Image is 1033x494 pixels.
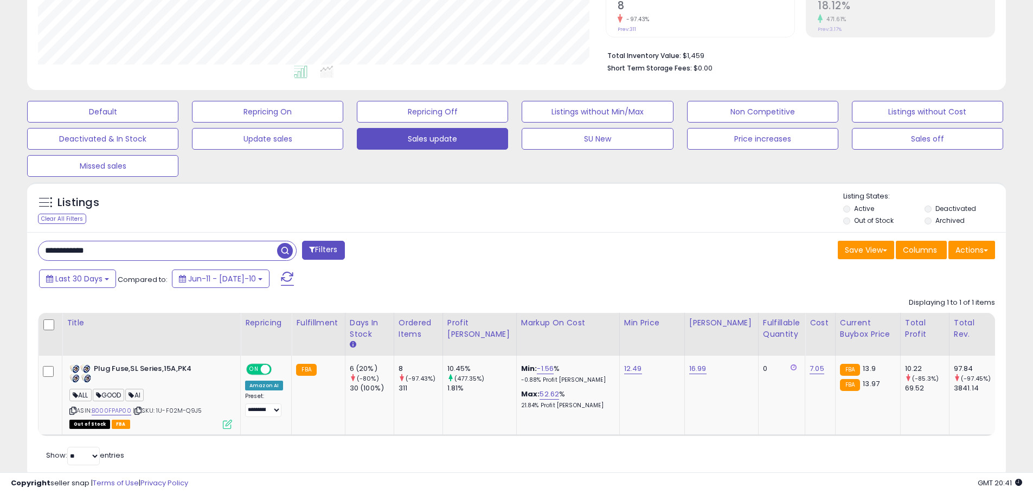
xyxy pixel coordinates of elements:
[607,51,681,60] b: Total Inventory Value:
[687,128,838,150] button: Price increases
[935,204,976,213] label: Deactivated
[624,317,680,329] div: Min Price
[863,363,876,374] span: 13.9
[840,379,860,391] small: FBA
[818,26,842,33] small: Prev: 3.17%
[350,383,394,393] div: 30 (100%)
[67,317,236,329] div: Title
[247,365,261,374] span: ON
[357,374,379,383] small: (-80%)
[521,364,611,384] div: %
[954,317,993,340] div: Total Rev.
[92,406,131,415] a: B000FPAP00
[38,214,86,224] div: Clear All Filters
[838,241,894,259] button: Save View
[93,478,139,488] a: Terms of Use
[57,195,99,210] h5: Listings
[357,101,508,123] button: Repricing Off
[903,245,937,255] span: Columns
[689,363,707,374] a: 16.99
[694,63,713,73] span: $0.00
[447,364,516,374] div: 10.45%
[763,317,800,340] div: Fulfillable Quantity
[863,378,880,389] span: 13.97
[852,128,1003,150] button: Sales off
[854,204,874,213] label: Active
[357,128,508,150] button: Sales update
[540,389,559,400] a: 52.62
[522,128,673,150] button: SU New
[270,365,287,374] span: OFF
[905,317,945,340] div: Total Profit
[687,101,838,123] button: Non Competitive
[399,364,442,374] div: 8
[854,216,894,225] label: Out of Stock
[840,364,860,376] small: FBA
[912,374,939,383] small: (-85.3%)
[607,48,987,61] li: $1,459
[454,374,484,383] small: (477.35%)
[93,389,125,401] span: GOOD
[46,450,124,460] span: Show: entries
[521,402,611,409] p: 21.84% Profit [PERSON_NAME]
[192,101,343,123] button: Repricing On
[11,478,50,488] strong: Copyright
[521,376,611,384] p: -0.88% Profit [PERSON_NAME]
[399,383,442,393] div: 311
[763,364,797,374] div: 0
[521,317,615,329] div: Markup on Cost
[852,101,1003,123] button: Listings without Cost
[350,364,394,374] div: 6 (20%)
[69,364,91,383] img: 51zdWpUwDDL._SL40_.jpg
[624,363,642,374] a: 12.49
[172,270,270,288] button: Jun-11 - [DATE]-10
[810,363,824,374] a: 7.05
[69,389,92,401] span: ALL
[118,274,168,285] span: Compared to:
[245,393,283,417] div: Preset:
[192,128,343,150] button: Update sales
[188,273,256,284] span: Jun-11 - [DATE]-10
[935,216,965,225] label: Archived
[302,241,344,260] button: Filters
[69,420,110,429] span: All listings that are currently out of stock and unavailable for purchase on Amazon
[689,317,754,329] div: [PERSON_NAME]
[521,389,540,399] b: Max:
[406,374,435,383] small: (-97.43%)
[843,191,1006,202] p: Listing States:
[27,101,178,123] button: Default
[521,389,611,409] div: %
[94,364,226,377] b: Plug Fuse,SL Series,15A,PK4
[112,420,130,429] span: FBA
[623,15,650,23] small: -97.43%
[399,317,438,340] div: Ordered Items
[954,364,998,374] div: 97.84
[978,478,1022,488] span: 2025-08-10 20:41 GMT
[39,270,116,288] button: Last 30 Days
[896,241,947,259] button: Columns
[954,383,998,393] div: 3841.14
[823,15,846,23] small: 471.61%
[909,298,995,308] div: Displaying 1 to 1 of 1 items
[55,273,102,284] span: Last 30 Days
[522,101,673,123] button: Listings without Min/Max
[140,478,188,488] a: Privacy Policy
[245,381,283,390] div: Amazon AI
[447,317,512,340] div: Profit [PERSON_NAME]
[516,313,619,356] th: The percentage added to the cost of goods (COGS) that forms the calculator for Min & Max prices.
[618,26,636,33] small: Prev: 311
[11,478,188,489] div: seller snap | |
[296,364,316,376] small: FBA
[810,317,831,329] div: Cost
[350,317,389,340] div: Days In Stock
[125,389,144,401] span: AI
[840,317,896,340] div: Current Buybox Price
[133,406,202,415] span: | SKU: 1U-F02M-Q9J5
[961,374,991,383] small: (-97.45%)
[948,241,995,259] button: Actions
[27,128,178,150] button: Deactivated & In Stock
[69,364,232,428] div: ASIN:
[245,317,287,329] div: Repricing
[905,383,949,393] div: 69.52
[905,364,949,374] div: 10.22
